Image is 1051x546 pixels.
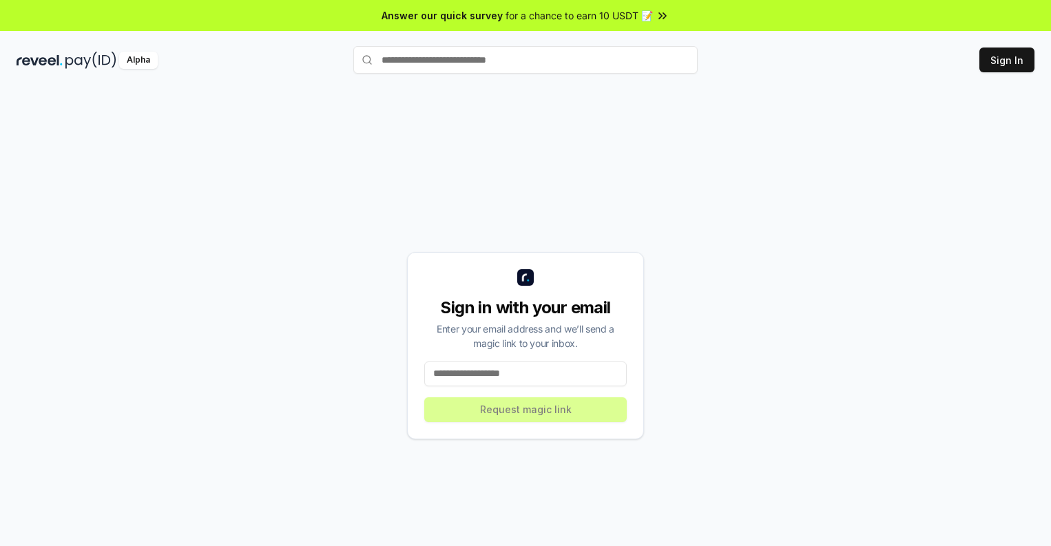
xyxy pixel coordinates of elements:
[517,269,534,286] img: logo_small
[65,52,116,69] img: pay_id
[119,52,158,69] div: Alpha
[424,297,627,319] div: Sign in with your email
[382,8,503,23] span: Answer our quick survey
[506,8,653,23] span: for a chance to earn 10 USDT 📝
[424,322,627,350] div: Enter your email address and we’ll send a magic link to your inbox.
[979,48,1034,72] button: Sign In
[17,52,63,69] img: reveel_dark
